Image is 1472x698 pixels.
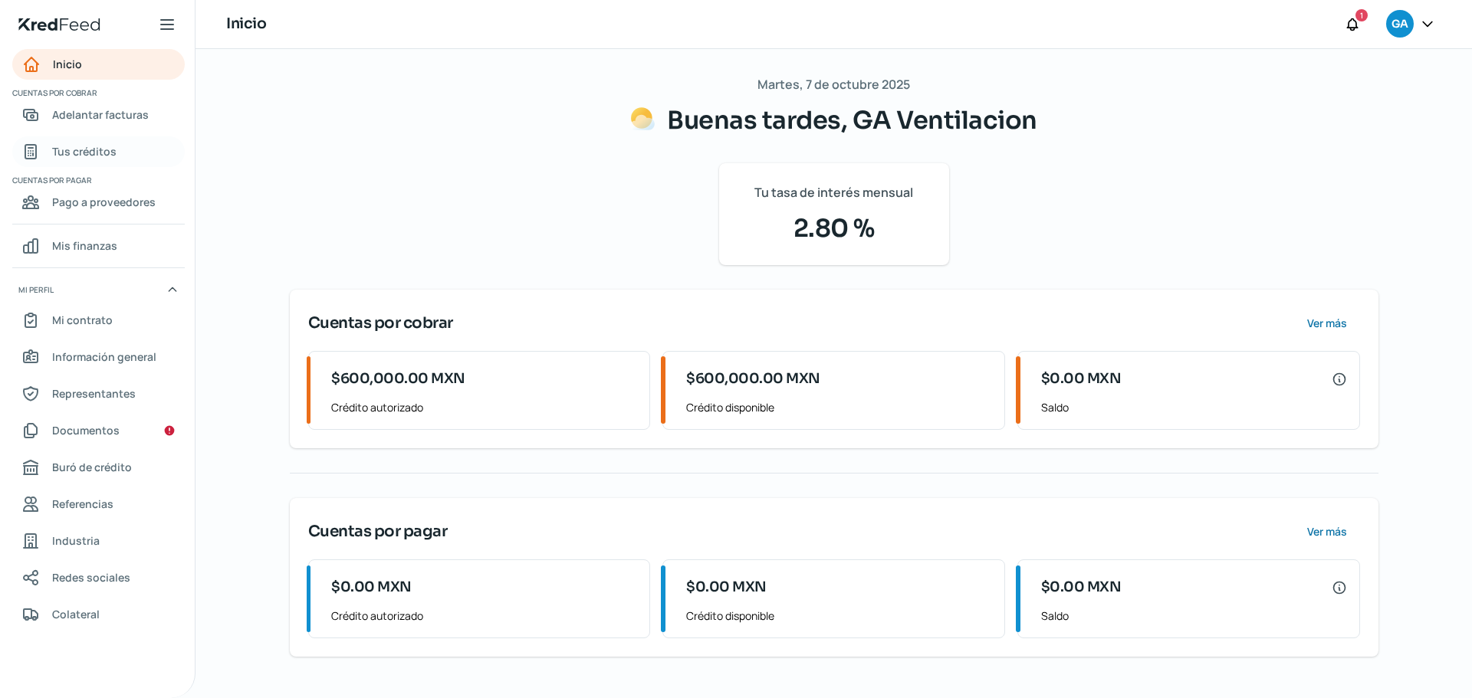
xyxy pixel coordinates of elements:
span: GA [1391,15,1408,34]
span: Crédito autorizado [331,398,637,417]
span: Colateral [52,605,100,624]
span: Tus créditos [52,142,117,161]
span: Ver más [1307,526,1347,537]
span: $0.00 MXN [331,577,412,598]
span: Mi perfil [18,283,54,297]
span: 1 [1360,8,1363,22]
h1: Inicio [226,13,266,35]
span: Inicio [53,54,82,74]
span: Saldo [1041,606,1347,625]
a: Industria [12,526,185,556]
span: Información general [52,347,156,366]
a: Buró de crédito [12,452,185,483]
span: $0.00 MXN [1041,369,1122,389]
a: Redes sociales [12,562,185,593]
span: Mi contrato [52,310,113,329]
a: Mi contrato [12,305,185,336]
span: Cuentas por pagar [308,520,448,543]
span: Buenas tardes, GA Ventilacion [667,105,1037,136]
span: Crédito autorizado [331,606,637,625]
span: Adelantar facturas [52,105,149,124]
a: Colateral [12,599,185,630]
span: Referencias [52,494,113,513]
button: Ver más [1295,308,1360,339]
a: Representantes [12,378,185,409]
span: $600,000.00 MXN [331,369,465,389]
span: Martes, 7 de octubre 2025 [757,74,910,96]
span: $600,000.00 MXN [686,369,820,389]
a: Información general [12,342,185,372]
span: Industria [52,531,100,550]
span: Representantes [52,384,136,403]
a: Tus créditos [12,136,185,167]
span: Saldo [1041,398,1347,417]
span: Crédito disponible [686,398,992,417]
span: Tu tasa de interés mensual [754,182,913,204]
a: Documentos [12,415,185,446]
a: Inicio [12,49,185,80]
span: $0.00 MXN [1041,577,1122,598]
span: Redes sociales [52,568,130,587]
span: Buró de crédito [52,457,132,477]
span: Pago a proveedores [52,192,156,211]
span: 2.80 % [738,210,931,247]
span: Cuentas por pagar [12,173,182,187]
span: Crédito disponible [686,606,992,625]
span: $0.00 MXN [686,577,767,598]
a: Pago a proveedores [12,187,185,218]
span: Cuentas por cobrar [12,86,182,100]
span: Ver más [1307,318,1347,329]
img: Saludos [630,107,655,131]
span: Mis finanzas [52,236,117,255]
button: Ver más [1295,516,1360,547]
span: Cuentas por cobrar [308,312,453,335]
a: Adelantar facturas [12,100,185,130]
span: Documentos [52,421,120,440]
a: Mis finanzas [12,231,185,261]
a: Referencias [12,489,185,519]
